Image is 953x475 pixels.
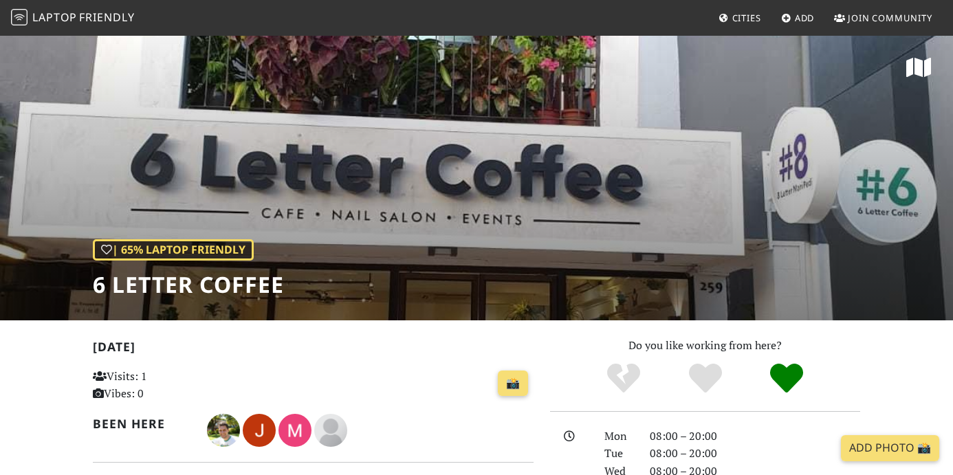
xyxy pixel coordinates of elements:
span: Join Community [848,12,932,24]
span: Jekka Lim [243,421,278,437]
div: Definitely! [746,362,828,396]
span: Friendly [79,10,134,25]
img: 3284-jekka.jpg [243,414,276,447]
a: Add [776,5,820,30]
img: 2235-marketing.jpg [278,414,311,447]
span: Marketing 6 Letter Coffee [278,421,314,437]
div: 08:00 – 20:00 [642,428,868,445]
h2: [DATE] [93,340,534,360]
a: Add Photo 📸 [841,435,939,461]
div: | 65% Laptop Friendly [93,239,254,261]
h1: 6 Letter Coffee [93,272,284,298]
a: Cities [713,5,767,30]
div: Mon [596,428,642,445]
span: Add [795,12,815,24]
a: LaptopFriendly LaptopFriendly [11,6,135,30]
div: 08:00 – 20:00 [642,445,868,463]
span: Cities [732,12,761,24]
div: No [582,362,664,396]
p: Do you like working from here? [550,337,860,355]
img: LaptopFriendly [11,9,28,25]
span: Andre Rubin [207,421,243,437]
img: blank-535327c66bd565773addf3077783bbfce4b00ec00e9fd257753287c682c7fa38.png [314,414,347,447]
a: Join Community [829,5,938,30]
h2: Been here [93,417,190,431]
a: 📸 [498,371,528,397]
div: Tue [596,445,642,463]
span: Laptop [32,10,77,25]
span: Britney Putri [314,421,347,437]
img: 4135-andre.jpg [207,414,240,447]
div: Yes [664,362,746,396]
p: Visits: 1 Vibes: 0 [93,368,229,403]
